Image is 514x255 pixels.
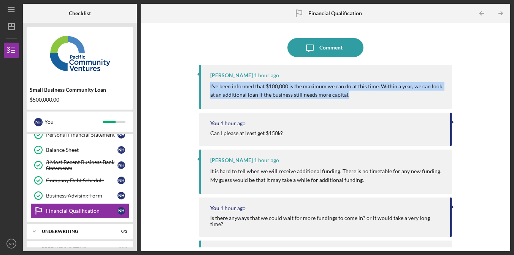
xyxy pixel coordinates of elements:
time: 2025-09-30 21:52 [254,157,279,163]
div: 3 Most Recent Business Bank Statements [46,159,117,171]
b: Checklist [69,10,91,16]
time: 2025-09-30 21:53 [221,120,246,126]
div: 0 / 10 [114,246,127,251]
div: $500,000.00 [30,97,130,103]
a: Balance SheetNH [30,142,129,158]
div: Balance Sheet [46,147,117,153]
div: Small Business Community Loan [30,87,130,93]
div: N H [117,146,125,154]
time: 2025-09-30 22:15 [254,72,279,78]
a: Business Advising FormNH [30,188,129,203]
div: Comment [319,38,343,57]
div: Company Debt Schedule [46,177,117,183]
div: 0 / 2 [114,229,127,234]
div: [PERSON_NAME] [210,72,253,78]
button: Comment [287,38,363,57]
a: Company Debt ScheduleNH [30,173,129,188]
text: NH [9,242,14,246]
div: Underwriting [42,229,108,234]
div: You [210,120,219,126]
div: Prefunding Items [42,246,108,251]
img: Product logo [27,30,133,76]
a: 3 Most Recent Business Bank StatementsNH [30,158,129,173]
div: N H [117,177,125,184]
a: Financial QualificationNH [30,203,129,218]
p: It is hard to tell when we will receive additional funding. There is no timetable for any new fun... [210,167,444,184]
div: You [210,205,219,211]
div: N H [117,131,125,139]
b: Financial Qualification [308,10,362,16]
div: Can I please at least get $150k? [210,130,283,136]
div: N H [117,161,125,169]
button: NH [4,236,19,251]
div: You [44,115,103,128]
div: [PERSON_NAME] [210,157,253,163]
div: N H [117,192,125,199]
time: 2025-09-30 21:44 [221,205,246,211]
a: Personal Financial StatementNH [30,127,129,142]
div: Business Advising Form [46,193,117,199]
div: N H [34,118,43,126]
div: Personal Financial Statement [46,132,117,138]
p: I've been informed that $100,000 is the maximum we can do at this time. Within a year, we can loo... [210,82,444,99]
div: Financial Qualification [46,208,117,214]
div: N H [117,207,125,215]
div: Is there anyways that we could wait for more fundings to come in? or it would take a very long time? [210,215,443,227]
